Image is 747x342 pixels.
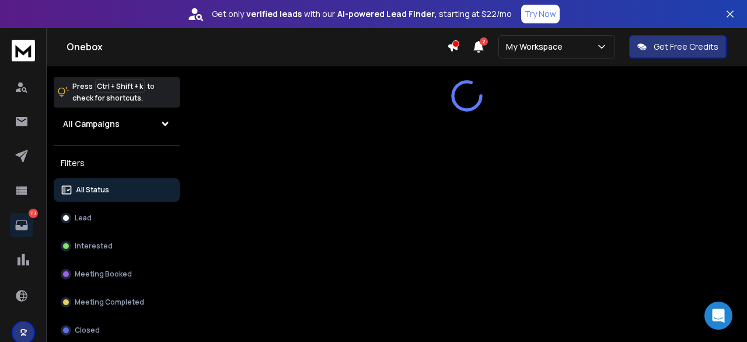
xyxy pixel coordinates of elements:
button: Lead [54,206,180,230]
button: Meeting Booked [54,262,180,286]
p: Interested [75,241,113,251]
button: Interested [54,234,180,258]
p: Closed [75,326,100,335]
h3: Filters [54,155,180,171]
p: Meeting Completed [75,298,144,307]
p: Lead [75,213,92,223]
p: Try Now [525,8,556,20]
button: Try Now [521,5,560,23]
p: Get Free Credits [654,41,718,53]
button: All Status [54,178,180,202]
p: Press to check for shortcuts. [72,81,155,104]
div: Open Intercom Messenger [704,302,732,330]
p: Get only with our starting at $22/mo [212,8,512,20]
span: Ctrl + Shift + k [95,80,145,93]
span: 2 [480,37,488,46]
p: All Status [76,185,109,195]
button: Closed [54,319,180,342]
img: logo [12,40,35,61]
button: Meeting Completed [54,291,180,314]
p: Meeting Booked [75,270,132,279]
h1: All Campaigns [63,118,120,130]
button: Get Free Credits [629,35,727,58]
p: My Workspace [506,41,567,53]
h1: Onebox [67,40,447,54]
strong: AI-powered Lead Finder, [337,8,437,20]
a: 113 [10,213,33,237]
p: 113 [29,209,38,218]
button: All Campaigns [54,112,180,136]
strong: verified leads [246,8,302,20]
